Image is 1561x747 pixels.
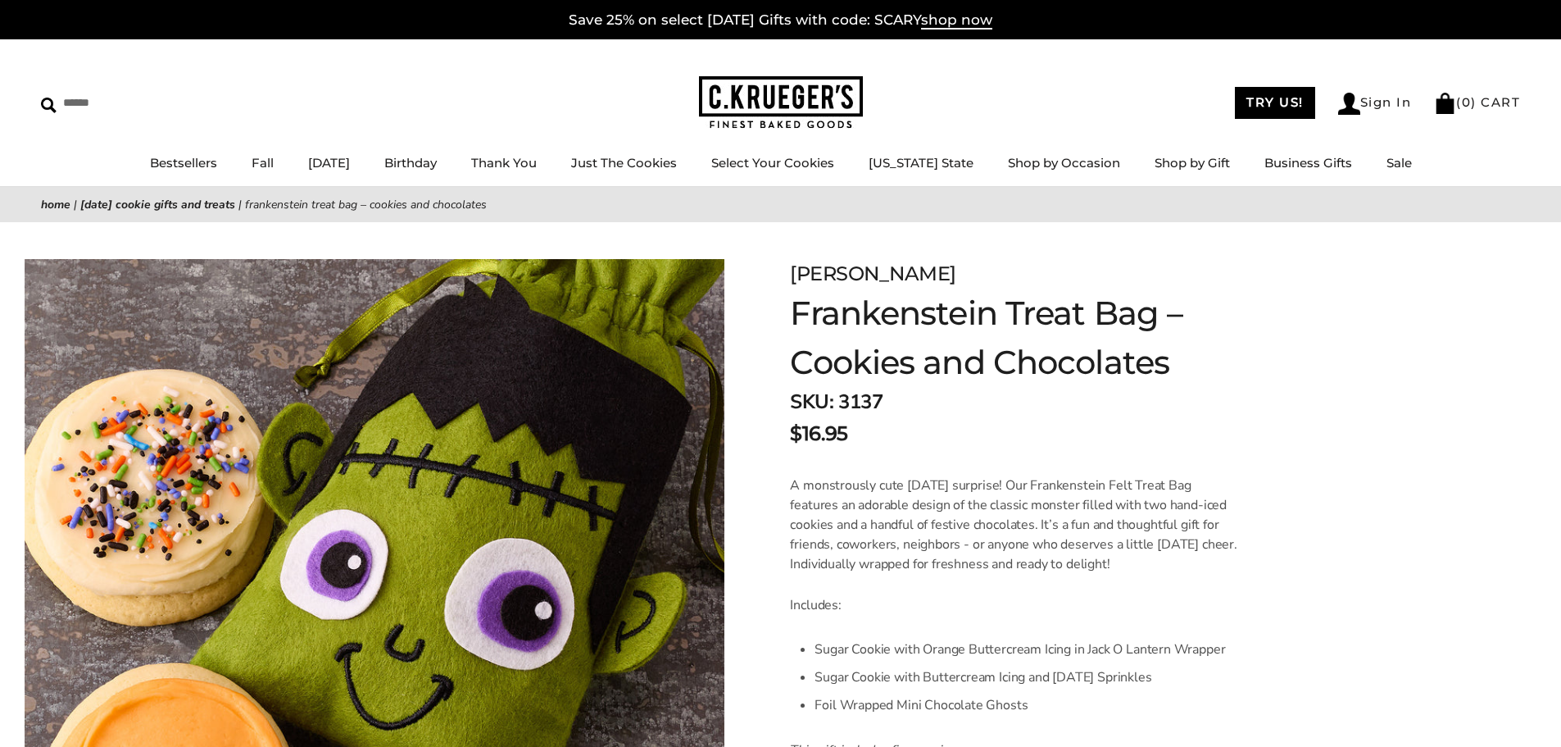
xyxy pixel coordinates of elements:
[699,76,863,130] img: C.KRUEGER'S
[1462,94,1472,110] span: 0
[1386,155,1412,171] a: Sale
[838,389,883,415] span: 3137
[384,155,437,171] a: Birthday
[41,98,57,113] img: Search
[245,197,487,212] span: Frankenstein Treat Bag – Cookies and Chocolates
[711,155,834,171] a: Select Your Cookies
[150,155,217,171] a: Bestsellers
[569,11,992,30] a: Save 25% on select [DATE] Gifts with code: SCARYshop now
[790,595,1238,615] p: Includes:
[41,90,236,116] input: Search
[921,11,992,30] span: shop now
[80,197,235,212] a: [DATE] Cookie Gifts and Treats
[13,685,170,734] iframe: Sign Up via Text for Offers
[790,259,1313,289] div: [PERSON_NAME]
[238,197,242,212] span: |
[41,195,1520,214] nav: breadcrumbs
[815,635,1238,663] li: Sugar Cookie with Orange Buttercream Icing in Jack O Lantern Wrapper
[252,155,274,171] a: Fall
[1338,93,1360,115] img: Account
[74,197,77,212] span: |
[1235,87,1315,119] a: TRY US!
[571,155,677,171] a: Just The Cookies
[790,476,1238,574] p: A monstrously cute [DATE] surprise! Our Frankenstein Felt Treat Bag features an adorable design o...
[308,155,350,171] a: [DATE]
[790,389,833,415] strong: SKU:
[1264,155,1352,171] a: Business Gifts
[1434,94,1520,110] a: (0) CART
[1008,155,1120,171] a: Shop by Occasion
[790,289,1313,387] h1: Frankenstein Treat Bag – Cookies and Chocolates
[869,155,973,171] a: [US_STATE] State
[790,419,847,449] span: $16.95
[815,691,1238,719] li: Foil Wrapped Mini Chocolate Ghosts
[815,663,1238,691] li: Sugar Cookie with Buttercream Icing and [DATE] Sprinkles
[471,155,537,171] a: Thank You
[1434,93,1456,114] img: Bag
[1155,155,1230,171] a: Shop by Gift
[1338,93,1412,115] a: Sign In
[41,197,70,212] a: Home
